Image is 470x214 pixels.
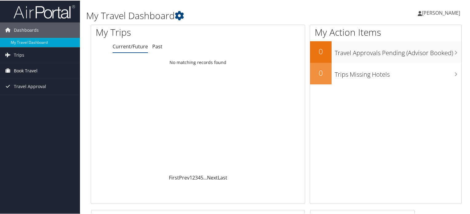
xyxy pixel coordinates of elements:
a: 0Trips Missing Hotels [310,62,461,84]
span: Travel Approval [14,78,46,94]
a: 1 [189,174,192,180]
img: airportal-logo.png [14,4,75,18]
span: Book Travel [14,63,38,78]
a: 0Travel Approvals Pending (Advisor Booked) [310,41,461,62]
a: 4 [198,174,201,180]
h3: Trips Missing Hotels [335,67,461,78]
a: 3 [195,174,198,180]
span: … [203,174,207,180]
a: Next [207,174,218,180]
h1: My Travel Dashboard [86,9,340,22]
a: Current/Future [113,42,148,49]
h1: My Action Items [310,25,461,38]
h1: My Trips [96,25,211,38]
td: No matching records found [91,56,305,67]
a: 2 [192,174,195,180]
span: Dashboards [14,22,39,37]
a: First [169,174,179,180]
h3: Travel Approvals Pending (Advisor Booked) [335,45,461,57]
span: Trips [14,47,24,62]
a: Last [218,174,227,180]
h2: 0 [310,67,332,78]
a: Prev [179,174,189,180]
span: [PERSON_NAME] [422,9,460,16]
a: Past [152,42,162,49]
a: 5 [201,174,203,180]
a: [PERSON_NAME] [418,3,466,22]
h2: 0 [310,46,332,56]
